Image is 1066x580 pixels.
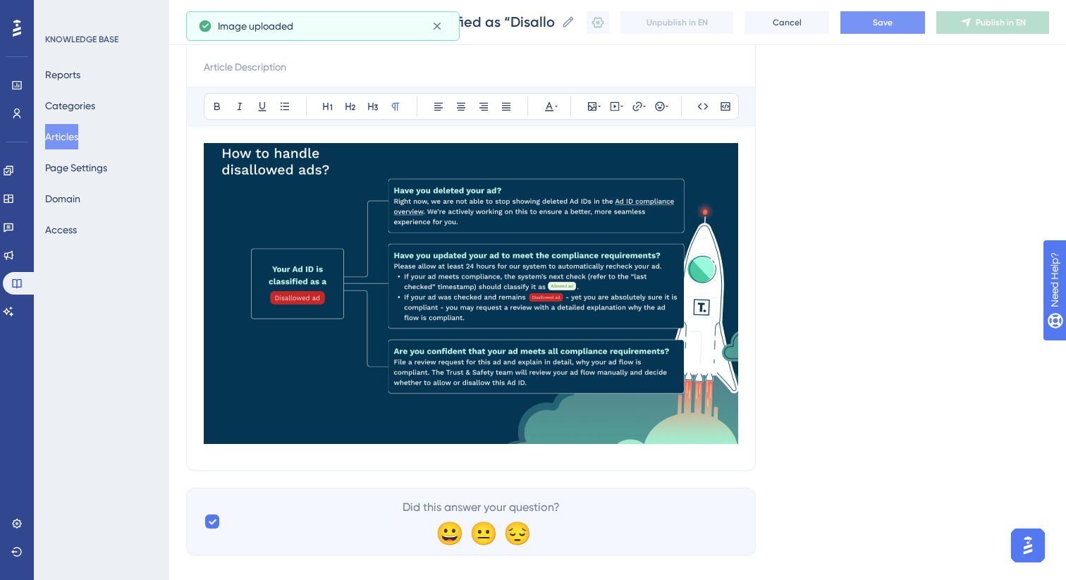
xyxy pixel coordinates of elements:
[45,155,107,180] button: Page Settings
[436,522,458,544] div: 😀
[470,522,492,544] div: 😐
[45,217,77,242] button: Access
[840,11,925,34] button: Save
[45,124,78,149] button: Articles
[33,4,88,20] span: Need Help?
[45,34,118,45] div: KNOWLEDGE BASE
[218,18,293,35] span: Image uploaded
[1007,524,1049,567] iframe: UserGuiding AI Assistant Launcher
[936,11,1049,34] button: Publish in EN
[503,522,526,544] div: 😔
[403,499,560,516] span: Did this answer your question?
[45,93,95,118] button: Categories
[204,58,738,75] input: Article Description
[45,62,80,87] button: Reports
[620,11,733,34] button: Unpublish in EN
[45,186,80,211] button: Domain
[647,17,708,28] span: Unpublish in EN
[873,17,893,28] span: Save
[773,17,802,28] span: Cancel
[976,17,1026,28] span: Publish in EN
[745,11,829,34] button: Cancel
